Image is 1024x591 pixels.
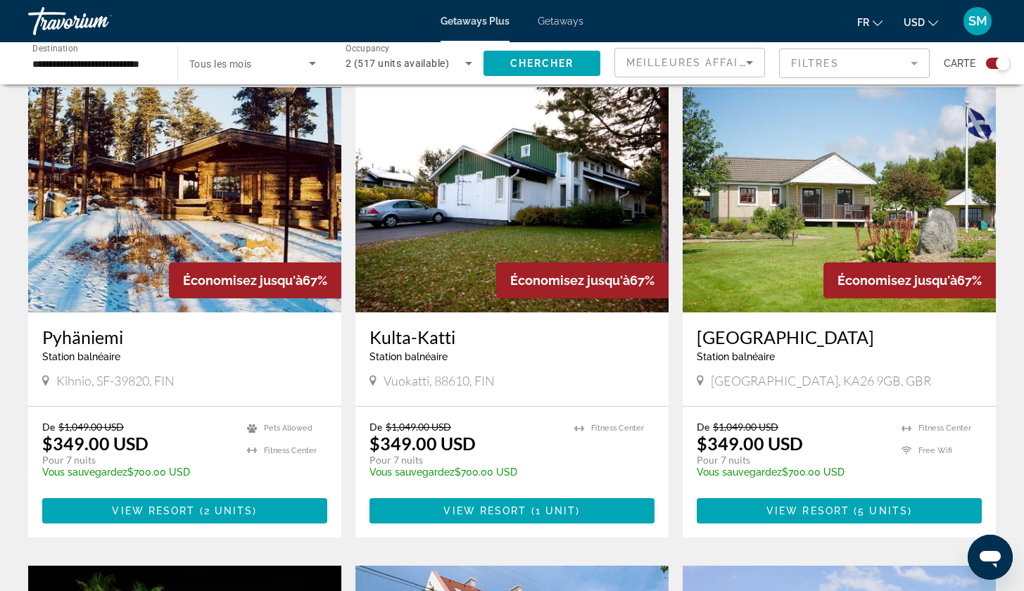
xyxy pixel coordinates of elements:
[591,424,644,433] span: Fitness Center
[112,505,195,516] span: View Resort
[697,421,709,433] span: De
[857,12,883,32] button: Change language
[779,48,930,79] button: Filter
[849,505,912,516] span: ( )
[510,58,574,69] span: Chercher
[386,421,451,433] span: $1,049.00 USD
[169,262,341,298] div: 67%
[189,58,252,70] span: Tous les mois
[42,433,148,454] p: $349.00 USD
[697,326,982,348] a: [GEOGRAPHIC_DATA]
[42,466,127,478] span: Vous sauvegardez
[28,3,169,39] a: Travorium
[346,58,449,69] span: 2 (517 units available)
[697,433,803,454] p: $349.00 USD
[355,87,669,312] img: ii_kkt1.jpg
[697,466,782,478] span: Vous sauvegardez
[42,454,233,466] p: Pour 7 nuits
[697,351,775,362] span: Station balnéaire
[441,15,510,27] a: Getaways Plus
[56,373,175,388] span: Kihnio, SF-39820, FIN
[369,498,655,523] button: View Resort(1 unit)
[626,57,761,68] span: Meilleures affaires
[837,273,957,288] span: Économisez jusqu'à
[28,87,341,312] img: ii_pyh1.jpg
[204,505,253,516] span: 2 units
[369,466,455,478] span: Vous sauvegardez
[858,505,908,516] span: 5 units
[42,326,327,348] a: Pyhäniemi
[527,505,581,516] span: ( )
[711,373,931,388] span: [GEOGRAPHIC_DATA], KA26 9GB, GBR
[196,505,258,516] span: ( )
[697,466,887,478] p: $700.00 USD
[496,262,669,298] div: 67%
[968,14,987,28] span: SM
[968,535,1013,580] iframe: Bouton de lancement de la fenêtre de messagerie
[904,17,925,28] span: USD
[369,421,382,433] span: De
[369,454,560,466] p: Pour 7 nuits
[766,505,849,516] span: View Resort
[384,373,495,388] span: Vuokatti, 88610, FIN
[697,498,982,523] button: View Resort(5 units)
[369,326,655,348] a: Kulta-Katti
[369,433,476,454] p: $349.00 USD
[443,505,526,516] span: View Resort
[264,446,317,455] span: Fitness Center
[536,505,576,516] span: 1 unit
[42,351,120,362] span: Station balnéaire
[697,454,887,466] p: Pour 7 nuits
[944,53,975,73] span: Carte
[369,351,448,362] span: Station balnéaire
[32,43,78,53] span: Destination
[918,424,971,433] span: Fitness Center
[58,421,124,433] span: $1,049.00 USD
[918,446,952,455] span: Free Wifi
[42,466,233,478] p: $700.00 USD
[713,421,778,433] span: $1,049.00 USD
[369,466,560,478] p: $700.00 USD
[483,51,600,76] button: Chercher
[42,421,55,433] span: De
[683,87,996,312] img: ii_bru1.jpg
[857,17,869,28] span: fr
[904,12,938,32] button: Change currency
[510,273,630,288] span: Économisez jusqu'à
[346,44,390,53] span: Occupancy
[538,15,583,27] a: Getaways
[823,262,996,298] div: 67%
[626,54,753,71] mat-select: Sort by
[959,6,996,36] button: User Menu
[264,424,312,433] span: Pets Allowed
[183,273,303,288] span: Économisez jusqu'à
[42,498,327,523] button: View Resort(2 units)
